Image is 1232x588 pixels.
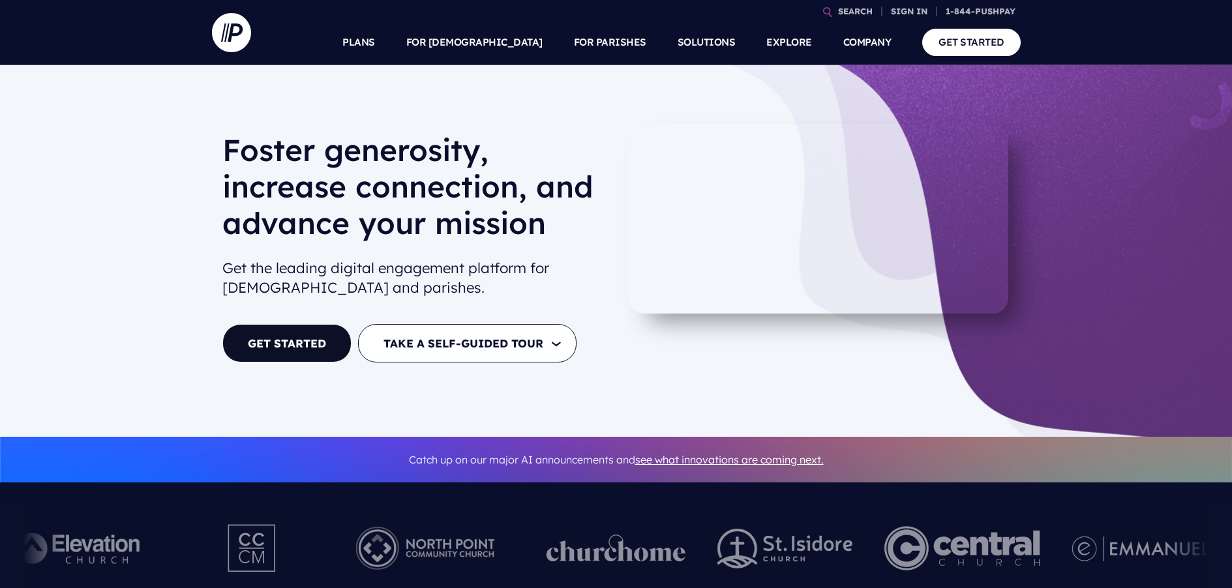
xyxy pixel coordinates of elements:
h2: Get the leading digital engagement platform for [DEMOGRAPHIC_DATA] and parishes. [222,253,606,304]
a: FOR [DEMOGRAPHIC_DATA] [406,20,543,65]
img: Pushpay_Logo__CCM [201,512,304,584]
img: Central Church Henderson NV [884,512,1040,584]
a: EXPLORE [766,20,812,65]
img: Pushpay_Logo__NorthPoint [336,512,515,584]
a: SOLUTIONS [678,20,736,65]
img: pp_logos_2 [717,529,853,568]
a: GET STARTED [222,324,352,362]
p: Catch up on our major AI announcements and [222,445,1010,475]
a: see what innovations are coming next. [635,453,824,466]
h1: Foster generosity, increase connection, and advance your mission [222,132,606,252]
img: pp_logos_1 [547,535,686,562]
a: COMPANY [843,20,892,65]
a: FOR PARISHES [574,20,646,65]
a: GET STARTED [922,29,1021,55]
a: PLANS [342,20,375,65]
button: TAKE A SELF-GUIDED TOUR [358,324,577,362]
